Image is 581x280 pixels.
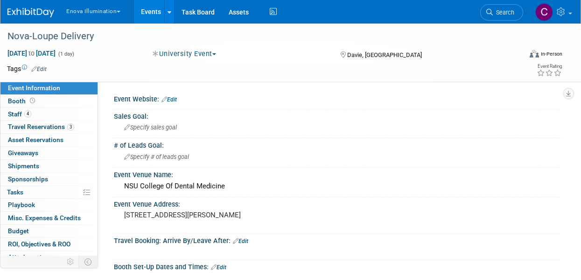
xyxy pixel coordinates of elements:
[27,50,36,57] span: to
[233,238,248,244] a: Edit
[114,197,562,209] div: Event Venue Address:
[4,28,515,45] div: Nova-Loupe Delivery
[493,9,514,16] span: Search
[8,136,63,144] span: Asset Reservations
[8,227,29,235] span: Budget
[8,253,45,261] span: Attachments
[114,260,562,272] div: Booth Set-Up Dates and Times:
[0,199,98,211] a: Playbook
[537,64,562,69] div: Event Rating
[0,186,98,199] a: Tasks
[114,138,562,150] div: # of Leads Goal:
[124,211,290,219] pre: [STREET_ADDRESS][PERSON_NAME]
[124,124,177,131] span: Specify sales goal
[161,96,177,103] a: Edit
[0,134,98,146] a: Asset Reservations
[67,123,74,130] span: 3
[0,147,98,159] a: Giveaways
[347,51,422,58] span: Davie, [GEOGRAPHIC_DATA]
[0,251,98,264] a: Attachments
[0,95,98,108] a: Booth
[0,121,98,133] a: Travel Reservations3
[8,149,38,157] span: Giveaways
[31,66,47,72] a: Edit
[7,64,47,73] td: Tags
[530,50,539,57] img: Format-Inperson.png
[124,153,189,160] span: Specify # of leads goal
[114,92,562,104] div: Event Website:
[0,173,98,186] a: Sponsorships
[121,179,555,194] div: NSU College Of Dental Medicine
[63,256,79,268] td: Personalize Event Tab Strip
[8,84,60,92] span: Event Information
[7,188,23,196] span: Tasks
[480,4,523,21] a: Search
[8,97,37,105] span: Booth
[0,225,98,237] a: Budget
[8,214,81,222] span: Misc. Expenses & Credits
[8,110,31,118] span: Staff
[8,201,35,208] span: Playbook
[0,212,98,224] a: Misc. Expenses & Credits
[8,123,74,130] span: Travel Reservations
[57,51,74,57] span: (1 day)
[0,238,98,251] a: ROI, Objectives & ROO
[7,49,56,57] span: [DATE] [DATE]
[211,264,226,271] a: Edit
[7,8,54,17] img: ExhibitDay
[114,109,562,121] div: Sales Goal:
[8,240,70,248] span: ROI, Objectives & ROO
[28,97,37,104] span: Booth not reserved yet
[114,168,562,179] div: Event Venue Name:
[540,50,562,57] div: In-Person
[482,49,562,63] div: Event Format
[8,162,39,170] span: Shipments
[535,3,553,21] img: Coley McClendon
[79,256,98,268] td: Toggle Event Tabs
[0,108,98,121] a: Staff4
[0,160,98,172] a: Shipments
[0,82,98,94] a: Event Information
[149,49,220,59] button: University Event
[114,234,562,246] div: Travel Booking: Arrive By/Leave After:
[24,110,31,117] span: 4
[8,175,48,183] span: Sponsorships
